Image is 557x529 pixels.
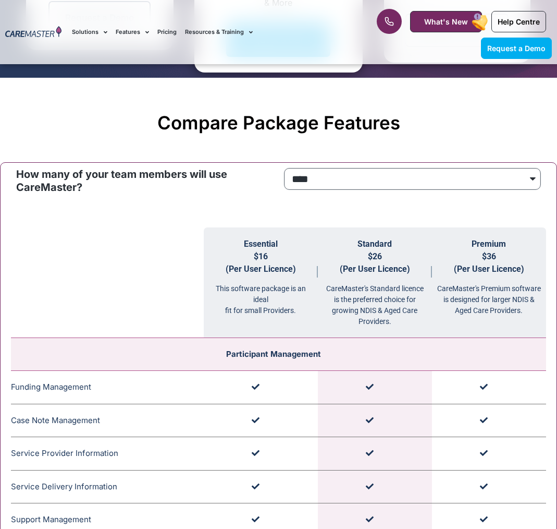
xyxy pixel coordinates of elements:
[16,168,274,194] p: How many of your team members will use CareMaster?
[424,17,468,26] span: What's New
[284,168,541,195] form: price Form radio
[72,15,355,50] nav: Menu
[498,17,540,26] span: Help Centre
[11,470,204,503] td: Service Delivery Information
[410,11,482,32] a: What's New
[226,349,321,359] span: Participant Management
[11,404,204,437] td: Case Note Management
[318,275,432,327] div: CareMaster's Standard licence is the preferred choice for growing NDIS & Aged Care Providers.
[318,227,432,338] th: Standard
[5,26,61,39] img: CareMaster Logo
[11,371,204,404] td: Funding Management
[185,15,253,50] a: Resources & Training
[157,15,177,50] a: Pricing
[204,275,318,316] div: This software package is an ideal fit for small Providers.
[72,15,107,50] a: Solutions
[204,227,318,338] th: Essential
[487,44,546,53] span: Request a Demo
[432,275,546,316] div: CareMaster's Premium software is designed for larger NDIS & Aged Care Providers.
[454,251,524,274] span: $36 (Per User Licence)
[11,437,204,471] td: Service Provider Information
[116,15,149,50] a: Features
[432,227,546,338] th: Premium
[340,251,410,274] span: $26 (Per User Licence)
[5,112,552,134] h2: Compare Package Features
[491,11,546,32] a: Help Centre
[481,38,552,59] a: Request a Demo
[226,251,296,274] span: $16 (Per User Licence)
